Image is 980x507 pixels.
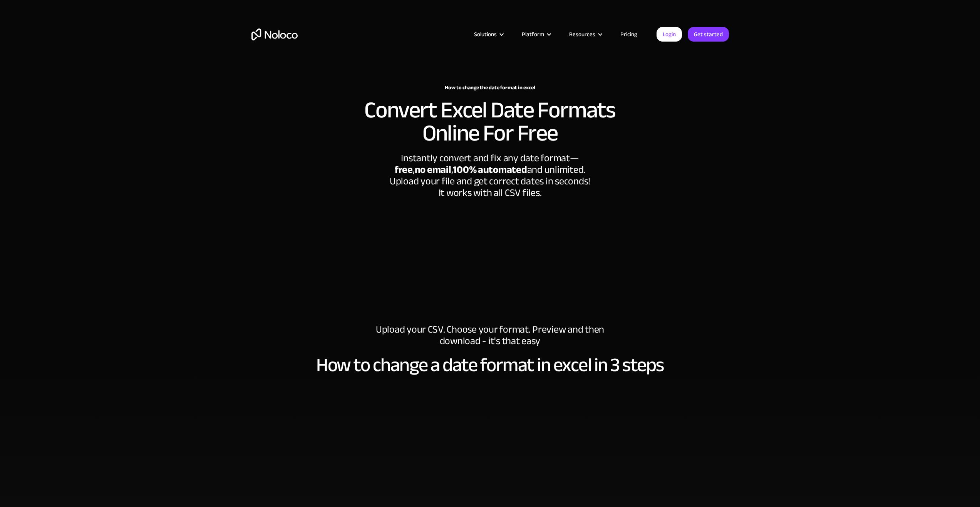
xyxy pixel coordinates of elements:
div: Upload your CSV. Choose your format. Preview and then download - it's that easy [375,324,606,347]
div: Solutions [464,29,512,39]
a: Login [657,27,682,42]
strong: How to change the date format in excel [445,82,535,93]
div: Solutions [474,29,497,39]
div: Resources [560,29,611,39]
h2: How to change a date format in excel in 3 steps [251,355,729,375]
div: Resources [569,29,595,39]
div: Instantly convert and fix any date format— ‍ , , and unlimited. Upload your file and get correct ... [375,152,606,199]
div: Platform [512,29,560,39]
a: home [251,28,298,40]
div: Platform [522,29,544,39]
strong: no email [415,160,451,179]
a: Get started [688,27,729,42]
strong: free [395,160,413,179]
h2: Convert Excel Date Formats Online For Free [336,99,644,145]
a: Pricing [611,29,647,39]
strong: 100% automated [453,160,527,179]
